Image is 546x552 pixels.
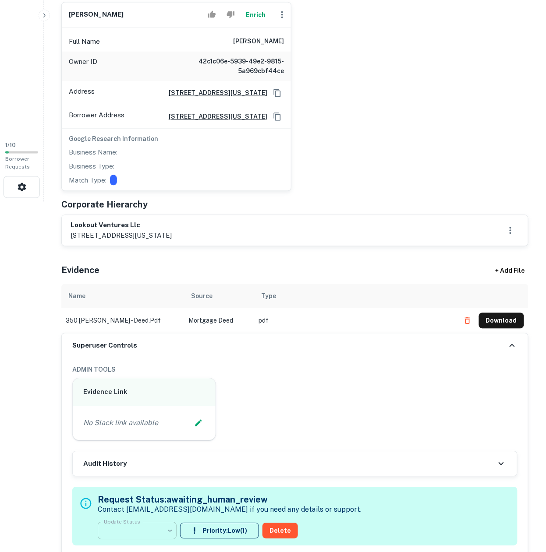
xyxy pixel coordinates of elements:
h6: [PERSON_NAME] [69,10,124,20]
button: Copy Address [271,110,284,123]
button: Reject [223,6,238,24]
p: Business Type: [69,162,114,172]
td: Mortgage Deed [184,309,254,333]
iframe: Chat Widget [502,482,546,524]
div: Source [191,291,213,302]
span: 1 / 10 [5,142,16,149]
h5: Evidence [61,264,99,277]
th: Type [254,284,455,309]
h6: Google Research Information [69,134,284,144]
button: Priority:Low(1) [180,523,259,539]
label: Update Status [104,518,140,526]
h6: Evidence Link [83,387,205,397]
td: 350 [PERSON_NAME] - deed.pdf [61,309,184,333]
div: Name [68,291,85,302]
h5: Corporate Hierarchy [61,198,148,211]
div: scrollable content [61,284,528,333]
div: ​ [98,519,177,543]
h6: lookout ventures llc [71,221,172,231]
button: Copy Address [271,87,284,100]
h6: Audit History [83,459,127,469]
a: [STREET_ADDRESS][US_STATE] [162,88,267,98]
button: Delete file [460,314,475,328]
h6: 42c1c06e-5939-49e2-9815-5a969cbf44ce [179,57,284,76]
p: No Slack link available [83,418,158,429]
p: Owner ID [69,57,97,76]
a: [STREET_ADDRESS][US_STATE] [162,112,267,122]
p: Full Name [69,36,100,47]
h6: [PERSON_NAME] [233,36,284,47]
p: Match Type: [69,176,106,186]
p: Address [69,87,95,100]
button: Delete [262,523,298,539]
h5: Request Status: awaiting_human_review [98,493,362,506]
h6: Superuser Controls [72,341,137,351]
p: Borrower Address [69,110,124,123]
p: Contact [EMAIL_ADDRESS][DOMAIN_NAME] if you need any details or support. [98,505,362,515]
h6: ADMIN TOOLS [72,365,518,375]
p: Business Name: [69,148,117,158]
span: Borrower Requests [5,156,30,170]
div: + Add File [479,263,541,279]
button: Accept [204,6,220,24]
p: [STREET_ADDRESS][US_STATE] [71,231,172,241]
th: Source [184,284,254,309]
button: Download [479,313,524,329]
button: Enrich [242,6,270,24]
button: Edit Slack Link [192,417,205,430]
th: Name [61,284,184,309]
td: pdf [254,309,455,333]
div: Type [261,291,276,302]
